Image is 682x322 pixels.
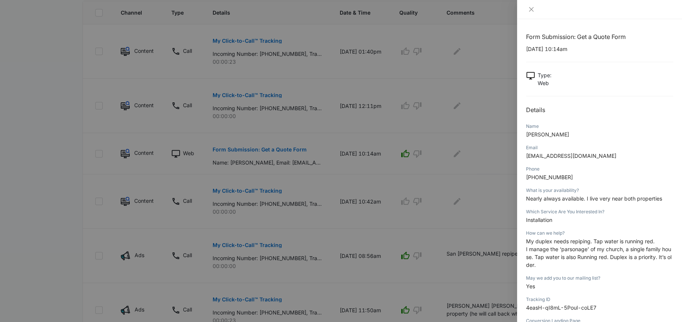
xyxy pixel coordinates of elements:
div: How can we help? [526,230,673,237]
span: I manage the ‘parsonage’ of my church, a single family house. Tap water is also Running red. Dupl... [526,246,672,268]
span: close [528,6,534,12]
span: [EMAIL_ADDRESS][DOMAIN_NAME] [526,153,616,159]
p: Type : [538,71,552,79]
span: Installation [526,217,552,223]
div: Email [526,144,673,151]
h1: Form Submission: Get a Quote Form [526,32,673,41]
span: Yes [526,283,535,289]
p: Web [538,79,552,87]
span: My duplex needs repiping. Tap water is running red. [526,238,655,244]
div: Phone [526,166,673,172]
div: May we add you to our mailing list? [526,275,673,282]
span: Nearly always available. I live very near both properties [526,195,662,202]
button: Close [526,6,537,13]
span: [PERSON_NAME] [526,131,569,138]
p: [DATE] 10:14am [526,45,673,53]
div: What is your availability? [526,187,673,194]
h2: Details [526,105,673,114]
span: 4easH-qI8mL-5Poul-coLE7 [526,304,597,311]
div: Which Service Are You Interested In? [526,208,673,215]
span: [PHONE_NUMBER] [526,174,573,180]
div: Name [526,123,673,130]
div: Tracking ID [526,296,673,303]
